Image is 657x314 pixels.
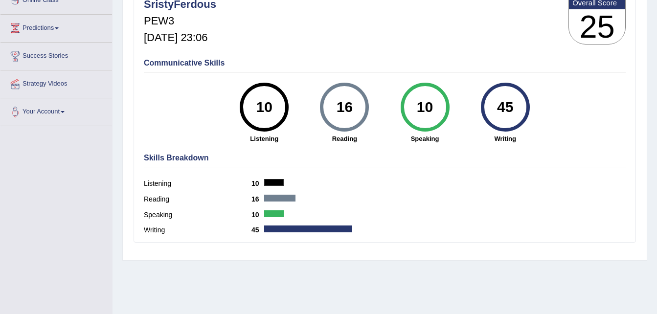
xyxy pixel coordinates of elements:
[144,154,626,162] h4: Skills Breakdown
[144,225,251,235] label: Writing
[0,98,112,123] a: Your Account
[470,134,541,143] strong: Writing
[407,87,443,128] div: 10
[251,211,264,219] b: 10
[251,226,264,234] b: 45
[309,134,380,143] strong: Reading
[144,194,251,204] label: Reading
[389,134,460,143] strong: Speaking
[0,70,112,95] a: Strategy Videos
[327,87,362,128] div: 16
[144,210,251,220] label: Speaking
[144,32,216,44] h5: [DATE] 23:06
[144,15,216,27] h5: PEW3
[247,87,282,128] div: 10
[0,43,112,67] a: Success Stories
[229,134,299,143] strong: Listening
[251,195,264,203] b: 16
[569,9,625,45] h3: 25
[487,87,523,128] div: 45
[144,59,626,67] h4: Communicative Skills
[144,179,251,189] label: Listening
[0,15,112,39] a: Predictions
[251,179,264,187] b: 10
